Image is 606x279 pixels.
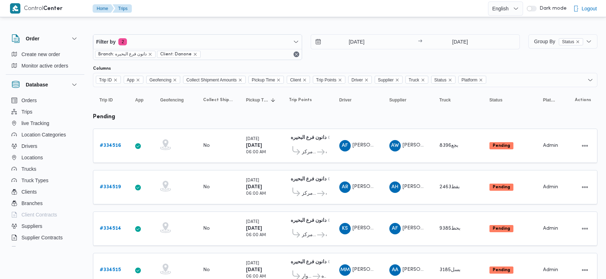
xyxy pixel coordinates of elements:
[11,34,79,43] button: Order
[9,95,82,106] button: Orders
[328,136,348,140] small: 02:02 PM
[389,223,401,234] div: Ahmad Faroq Ahmad Jab Allah
[238,78,242,82] button: Remove Collect Shipment Amounts from selection in this group
[93,35,302,49] button: Filter by2 active filters
[339,140,351,151] div: Ahmad Fozai Ahmad Alazalai
[576,40,580,44] button: remove selected entity
[534,39,583,44] span: Group By Status
[10,3,20,14] img: X8yXhbKr1z7QwAAAABJRU5ErkJggg==
[146,76,180,84] span: Geofencing
[9,118,82,129] button: live Tracking
[487,94,533,106] button: Status
[421,78,425,82] button: Remove Truck from selection in this group
[173,78,177,82] button: Remove Geofencing from selection in this group
[579,140,591,151] button: Actions
[7,250,30,272] iframe: chat widget
[157,94,193,106] button: Geofencing
[338,78,342,82] button: Remove Trip Points from selection in this group
[160,51,192,58] span: Client: Danone
[246,268,262,272] b: [DATE]
[21,96,37,105] span: Orders
[462,76,478,84] span: Platform
[458,76,487,84] span: Platform
[186,76,237,84] span: Collect Shipment Amounts
[246,226,262,231] b: [DATE]
[342,181,348,193] span: AR
[489,266,513,274] span: Pending
[391,181,398,193] span: AH
[203,143,210,149] div: No
[302,231,316,239] span: مركز [GEOGRAPHIC_DATA]
[311,35,392,49] input: Press the down key to open a popover containing a calendar.
[378,76,394,84] span: Supplier
[392,264,398,276] span: AA
[434,76,447,84] span: Status
[21,153,43,162] span: Locations
[424,35,496,49] input: Press the down key to open a popover containing a calendar.
[132,94,150,106] button: App
[339,97,352,103] span: Driver
[100,141,121,150] a: #334516
[579,264,591,276] button: Actions
[9,220,82,232] button: Suppliers
[100,266,121,274] a: #334515
[26,80,48,89] h3: Database
[353,267,393,272] span: [PERSON_NAME]
[9,209,82,220] button: Client Contracts
[339,181,351,193] div: Abadaljlail Rad Muhammad Abadalsalhain
[100,185,121,189] b: # 334519
[543,185,558,189] span: Admin
[340,264,350,276] span: MM
[21,245,39,253] span: Devices
[135,97,143,103] span: App
[9,175,82,186] button: Truck Types
[313,76,345,84] span: Trip Points
[291,260,326,264] b: دانون فرع البحيره
[339,264,351,276] div: Muhammad Mahmood Alsaid Azam
[439,185,460,189] span: بفط2463
[291,218,326,223] b: دانون فرع البحيره
[93,66,111,71] label: Columns
[9,198,82,209] button: Branches
[328,178,348,181] small: 02:02 PM
[582,4,597,13] span: Logout
[100,183,121,191] a: #334519
[386,94,429,106] button: Supplier
[291,177,326,181] b: دانون فرع البحيره
[339,223,351,234] div: Khald Sadiq Abadalihafz Ahmad Aodh
[246,220,259,224] small: [DATE]
[246,143,262,148] b: [DATE]
[99,97,113,103] span: Trip ID
[336,94,379,106] button: Driver
[93,114,115,120] b: pending
[493,268,510,272] b: Pending
[395,78,399,82] button: Remove Supplier from selection in this group
[431,76,455,84] span: Status
[248,76,284,84] span: Pickup Time
[489,142,513,149] span: Pending
[291,135,326,140] b: دانون فرع البحيره
[93,4,114,13] button: Home
[403,267,443,272] span: [PERSON_NAME]
[246,150,266,154] small: 06:00 AM
[543,143,558,148] span: Admin
[6,95,84,249] div: Database
[287,76,310,84] span: Client
[342,223,348,234] span: KS
[493,144,510,148] b: Pending
[391,140,399,151] span: AW
[351,76,363,84] span: Driver
[21,199,43,208] span: Branches
[6,49,84,74] div: Order
[21,176,48,185] span: Truck Types
[9,129,82,140] button: Location Categories
[96,38,115,46] span: Filter by
[9,49,82,60] button: Create new order
[418,39,422,44] div: →
[537,6,567,11] span: Dark mode
[21,142,37,150] span: Drivers
[21,210,57,219] span: Client Contracts
[489,184,513,191] span: Pending
[160,97,184,103] span: Geofencing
